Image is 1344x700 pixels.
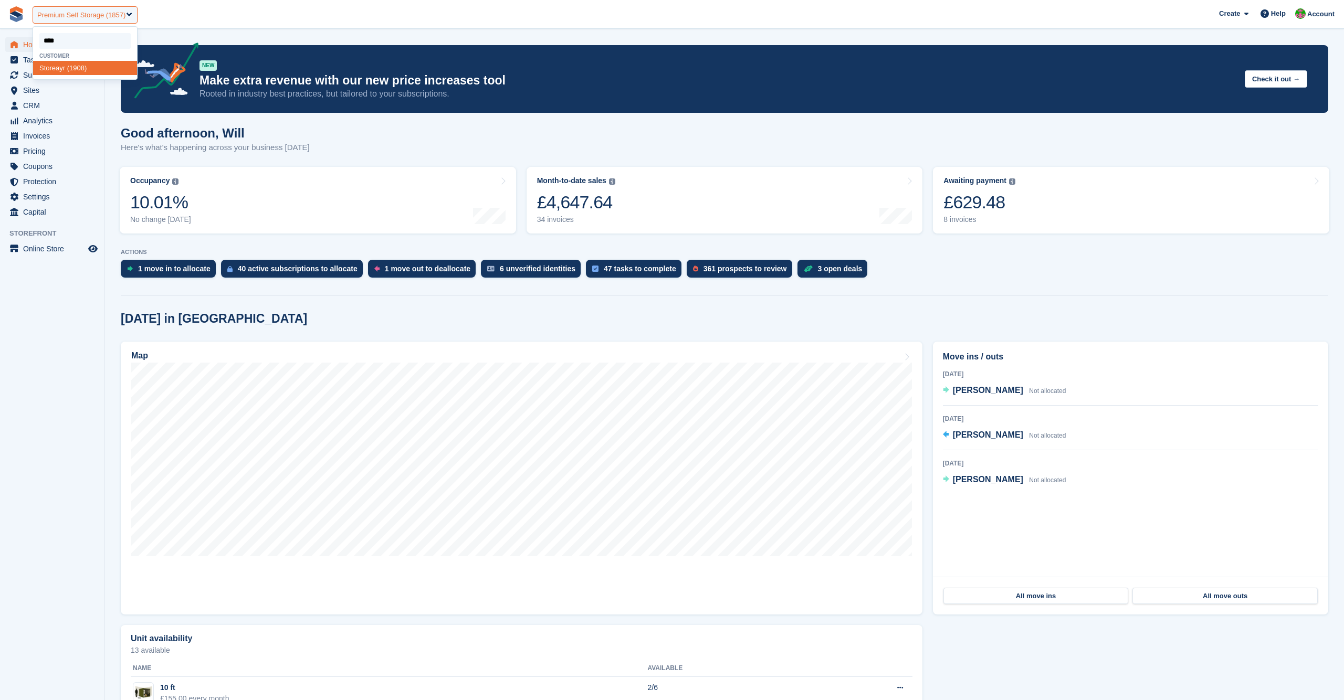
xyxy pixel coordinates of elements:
span: Online Store [23,241,86,256]
div: Customer [33,53,137,59]
span: Account [1307,9,1335,19]
p: 13 available [131,646,912,654]
h1: Good afternoon, Will [121,126,310,140]
img: Will McNeilly [1295,8,1306,19]
a: menu [5,241,99,256]
img: price-adjustments-announcement-icon-8257ccfd72463d97f412b2fc003d46551f7dbcb40ab6d574587a9cd5c0d94... [125,43,199,102]
div: 6 unverified identities [500,264,575,273]
div: £4,647.64 [537,192,615,213]
a: menu [5,174,99,189]
a: Occupancy 10.01% No change [DATE] [120,167,516,234]
div: [DATE] [943,369,1318,379]
h2: [DATE] in [GEOGRAPHIC_DATA] [121,312,307,326]
span: Tasks [23,52,86,67]
img: icon-info-grey-7440780725fd019a000dd9b08b2336e03edf1995a4989e88bcd33f0948082b44.svg [172,178,178,185]
h2: Move ins / outs [943,351,1318,363]
span: Home [23,37,86,52]
div: 361 prospects to review [703,264,787,273]
img: ChatGPT%20Image%20Jun%205,%202025%20at%2006_07_45%20PM.png [133,686,153,699]
span: Storefront [9,228,104,239]
div: No change [DATE] [130,215,191,224]
div: 10.01% [130,192,191,213]
span: Protection [23,174,86,189]
a: menu [5,68,99,82]
span: [PERSON_NAME] [953,475,1023,484]
span: Analytics [23,113,86,128]
a: menu [5,83,99,98]
span: Capital [23,205,86,219]
a: [PERSON_NAME] Not allocated [943,473,1066,487]
span: Not allocated [1029,432,1066,439]
div: Awaiting payment [943,176,1006,185]
div: 1 move out to deallocate [385,264,470,273]
th: Available [647,660,810,677]
a: Preview store [87,242,99,255]
a: 47 tasks to complete [586,260,687,283]
span: Settings [23,189,86,204]
div: £629.48 [943,192,1015,213]
a: 6 unverified identities [481,260,586,283]
img: icon-info-grey-7440780725fd019a000dd9b08b2336e03edf1995a4989e88bcd33f0948082b44.svg [609,178,615,185]
a: Map [121,342,922,614]
img: stora-icon-8386f47178a22dfd0bd8f6a31ec36ba5ce8667c1dd55bd0f319d3a0aa187defe.svg [8,6,24,22]
img: icon-info-grey-7440780725fd019a000dd9b08b2336e03edf1995a4989e88bcd33f0948082b44.svg [1009,178,1015,185]
span: Not allocated [1029,387,1066,395]
a: menu [5,189,99,204]
a: menu [5,52,99,67]
div: Occupancy [130,176,170,185]
span: Help [1271,8,1286,19]
img: move_ins_to_allocate_icon-fdf77a2bb77ea45bf5b3d319d69a93e2d87916cf1d5bf7949dd705db3b84f3ca.svg [127,266,133,272]
div: [DATE] [943,459,1318,468]
div: 3 open deals [818,264,863,273]
div: Month-to-date sales [537,176,606,185]
img: task-75834270c22a3079a89374b754ae025e5fb1db73e45f91037f5363f120a921f8.svg [592,266,598,272]
button: Check it out → [1245,70,1307,88]
p: Rooted in industry best practices, but tailored to your subscriptions. [199,88,1236,100]
div: 40 active subscriptions to allocate [238,264,358,273]
a: 1 move out to deallocate [368,260,481,283]
img: prospect-51fa495bee0391a8d652442698ab0144808aea92771e9ea1ae160a38d050c398.svg [693,266,698,272]
a: Awaiting payment £629.48 8 invoices [933,167,1329,234]
img: deal-1b604bf984904fb50ccaf53a9ad4b4a5d6e5aea283cecdc64d6e3604feb123c2.svg [804,265,813,272]
span: CRM [23,98,86,113]
img: active_subscription_to_allocate_icon-d502201f5373d7db506a760aba3b589e785aa758c864c3986d89f69b8ff3... [227,266,233,272]
a: Month-to-date sales £4,647.64 34 invoices [527,167,923,234]
a: menu [5,98,99,113]
img: verify_identity-adf6edd0f0f0b5bbfe63781bf79b02c33cf7c696d77639b501bdc392416b5a36.svg [487,266,495,272]
div: Premium Self Storage (1857) [37,10,125,20]
div: Storeayr ( ) [33,61,137,75]
span: Coupons [23,159,86,174]
div: 34 invoices [537,215,615,224]
th: Name [131,660,647,677]
span: Subscriptions [23,68,86,82]
div: 47 tasks to complete [604,264,676,273]
a: menu [5,113,99,128]
div: 10 ft [160,682,229,693]
a: 1 move in to allocate [121,260,221,283]
div: 8 invoices [943,215,1015,224]
span: Invoices [23,129,86,143]
a: [PERSON_NAME] Not allocated [943,384,1066,398]
span: [PERSON_NAME] [953,430,1023,439]
a: All move outs [1132,588,1318,604]
span: Pricing [23,144,86,158]
span: Sites [23,83,86,98]
span: Create [1219,8,1240,19]
span: [PERSON_NAME] [953,386,1023,395]
a: All move ins [943,588,1129,604]
h2: Map [131,351,148,360]
span: Not allocated [1029,476,1066,484]
div: 1 move in to allocate [138,264,211,273]
img: move_outs_to_deallocate_icon-f764333ba52eb49d3ac5e1228854f67142a1ed5810a6f6cc68b1a99e826820c5.svg [374,266,380,272]
a: menu [5,159,99,174]
a: menu [5,144,99,158]
div: [DATE] [943,414,1318,423]
a: menu [5,205,99,219]
a: menu [5,129,99,143]
a: 3 open deals [797,260,873,283]
a: [PERSON_NAME] Not allocated [943,429,1066,442]
p: Here's what's happening across your business [DATE] [121,142,310,154]
a: 40 active subscriptions to allocate [221,260,368,283]
a: menu [5,37,99,52]
p: Make extra revenue with our new price increases tool [199,73,1236,88]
